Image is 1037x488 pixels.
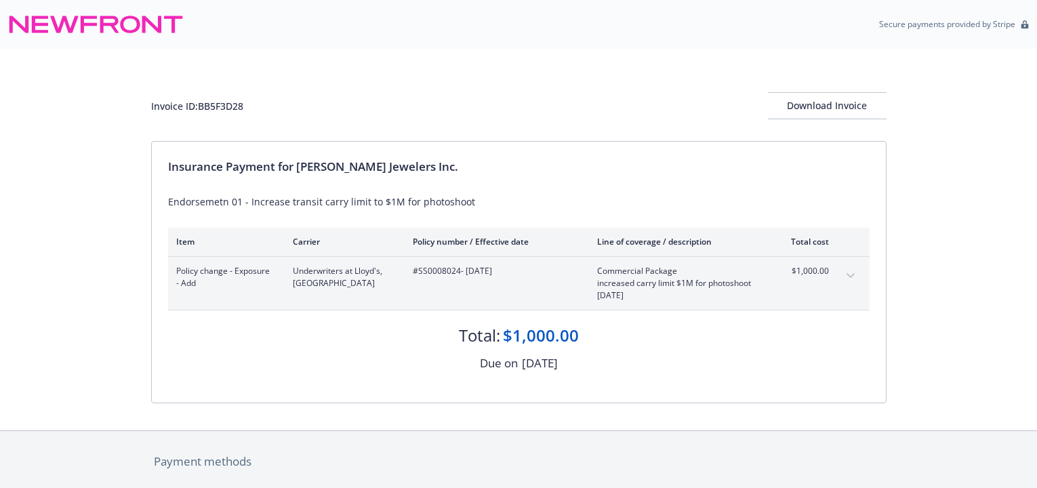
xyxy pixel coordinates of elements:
[168,257,870,310] div: Policy change - Exposure - AddUnderwriters at Lloyd's, [GEOGRAPHIC_DATA]#SS0008024- [DATE]Commerc...
[879,18,1015,30] p: Secure payments provided by Stripe
[597,265,756,302] span: Commercial Packageincreased carry limit $1M for photoshoot [DATE]
[778,236,829,247] div: Total cost
[176,265,271,289] span: Policy change - Exposure - Add
[413,265,575,277] span: #SS0008024 - [DATE]
[597,277,756,302] span: increased carry limit $1M for photoshoot [DATE]
[503,324,579,347] div: $1,000.00
[413,236,575,247] div: Policy number / Effective date
[168,158,870,176] div: Insurance Payment for [PERSON_NAME] Jewelers Inc.
[154,453,884,470] div: Payment methods
[480,354,518,372] div: Due on
[293,265,391,289] span: Underwriters at Lloyd's, [GEOGRAPHIC_DATA]
[151,99,243,113] div: Invoice ID: BB5F3D28
[176,236,271,247] div: Item
[522,354,558,372] div: [DATE]
[293,236,391,247] div: Carrier
[168,195,870,209] div: Endorsemetn 01 - Increase transit carry limit to $1M for photoshoot
[597,236,756,247] div: Line of coverage / description
[597,265,756,277] span: Commercial Package
[768,93,887,119] div: Download Invoice
[459,324,500,347] div: Total:
[840,265,861,287] button: expand content
[768,92,887,119] button: Download Invoice
[778,265,829,277] span: $1,000.00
